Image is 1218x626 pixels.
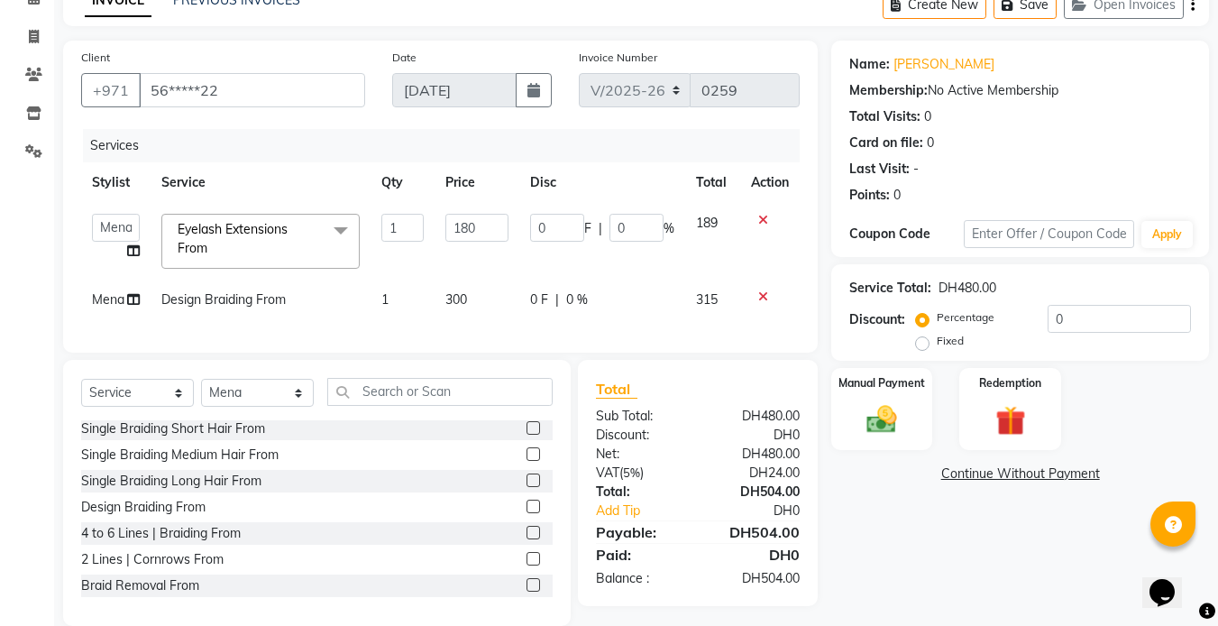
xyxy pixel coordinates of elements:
[392,50,417,66] label: Date
[698,569,813,588] div: DH504.00
[718,502,814,520] div: DH0
[937,333,964,349] label: Fixed
[327,378,553,406] input: Search or Scan
[927,133,934,152] div: 0
[81,73,141,107] button: +971
[596,380,637,399] span: Total
[81,472,261,491] div: Single Braiding Long Hair From
[849,186,890,205] div: Points:
[81,524,241,543] div: 4 to 6 Lines | Braiding From
[979,375,1041,391] label: Redemption
[685,162,740,203] th: Total
[381,291,389,308] span: 1
[81,446,279,465] div: Single Braiding Medium Hair From
[92,291,124,308] span: Mena
[849,81,928,100] div: Membership:
[698,483,813,502] div: DH504.00
[81,550,224,569] div: 2 Lines | Cornrows From
[371,162,435,203] th: Qty
[696,215,718,231] span: 189
[623,465,640,480] span: 5%
[582,445,698,464] div: Net:
[582,521,698,543] div: Payable:
[81,498,206,517] div: Design Braiding From
[849,160,910,179] div: Last Visit:
[81,162,151,203] th: Stylist
[849,107,920,126] div: Total Visits:
[696,291,718,308] span: 315
[849,81,1191,100] div: No Active Membership
[582,426,698,445] div: Discount:
[81,419,265,438] div: Single Braiding Short Hair From
[698,521,813,543] div: DH504.00
[582,502,717,520] a: Add Tip
[849,225,963,244] div: Coupon Code
[664,219,674,238] span: %
[849,310,905,329] div: Discount:
[835,465,1205,483] a: Continue Without Payment
[849,133,923,152] div: Card on file:
[986,402,1035,439] img: _gift.svg
[964,220,1134,248] input: Enter Offer / Coupon Code
[582,407,698,426] div: Sub Total:
[596,465,619,481] span: VAT
[519,162,685,203] th: Disc
[849,279,931,298] div: Service Total:
[838,375,925,391] label: Manual Payment
[1141,221,1193,248] button: Apply
[698,445,813,464] div: DH480.00
[698,544,813,566] div: DH0
[1142,554,1200,608] iframe: chat widget
[582,483,698,502] div: Total:
[161,291,286,308] span: Design Braiding From
[698,426,813,445] div: DH0
[740,162,800,203] th: Action
[582,569,698,588] div: Balance :
[579,50,657,66] label: Invoice Number
[599,219,602,238] span: |
[530,290,548,309] span: 0 F
[582,464,698,483] div: ( )
[584,219,591,238] span: F
[566,290,588,309] span: 0 %
[83,129,813,162] div: Services
[698,464,813,483] div: DH24.00
[924,107,931,126] div: 0
[913,160,919,179] div: -
[857,402,906,437] img: _cash.svg
[893,186,901,205] div: 0
[81,576,199,595] div: Braid Removal From
[81,50,110,66] label: Client
[893,55,994,74] a: [PERSON_NAME]
[555,290,559,309] span: |
[435,162,518,203] th: Price
[178,221,288,256] span: Eyelash Extensions From
[207,240,215,256] a: x
[582,544,698,566] div: Paid:
[937,309,994,326] label: Percentage
[445,291,467,308] span: 300
[139,73,365,107] input: Search by Name/Mobile/Email/Code
[698,407,813,426] div: DH480.00
[849,55,890,74] div: Name:
[151,162,371,203] th: Service
[939,279,996,298] div: DH480.00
